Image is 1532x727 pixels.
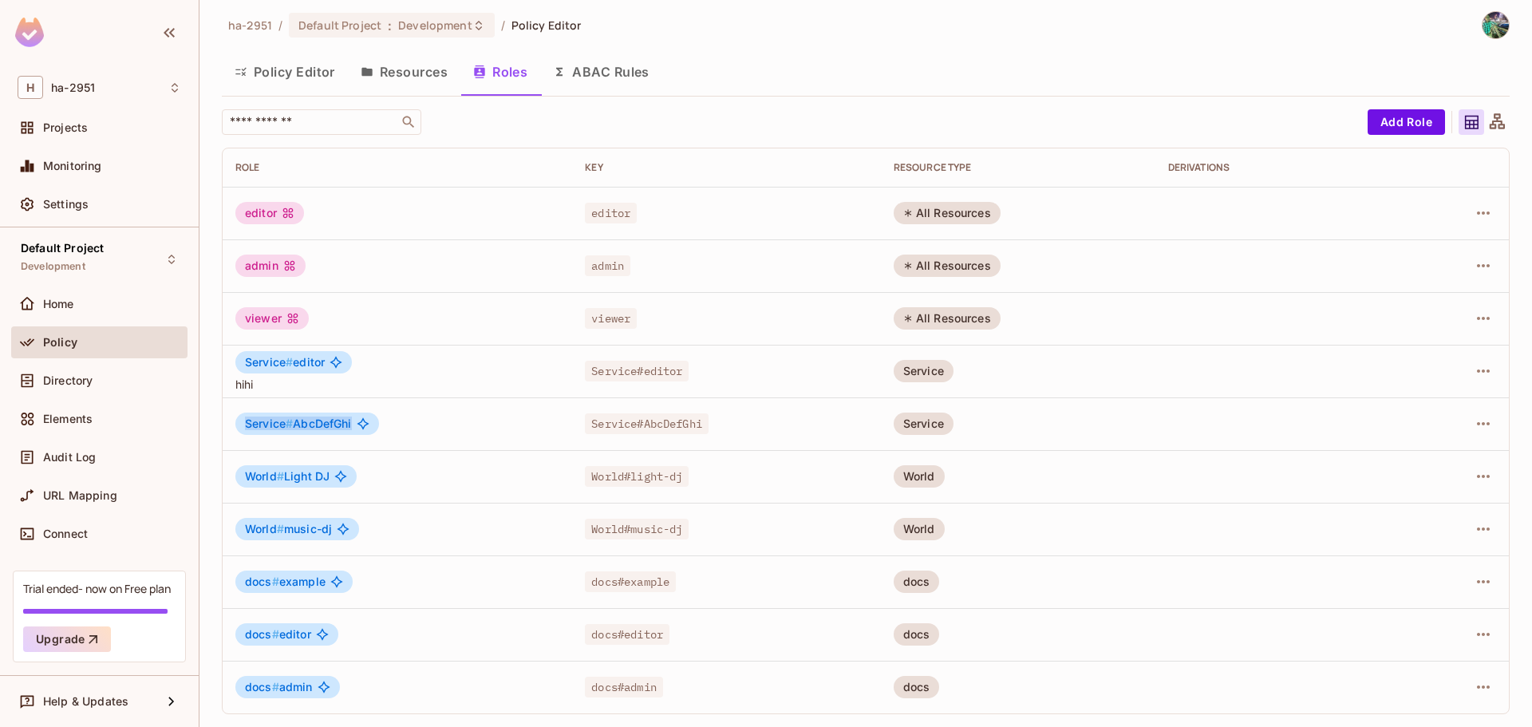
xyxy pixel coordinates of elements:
[511,18,582,33] span: Policy Editor
[460,52,540,92] button: Roles
[398,18,472,33] span: Development
[585,203,637,223] span: editor
[43,198,89,211] span: Settings
[23,626,111,652] button: Upgrade
[585,677,663,697] span: docs#admin
[894,413,954,435] div: Service
[585,466,689,487] span: World#light-dj
[235,307,309,330] div: viewer
[278,18,282,33] li: /
[585,519,689,539] span: World#music-dj
[245,470,330,483] span: Light DJ
[894,307,1001,330] div: All Resources
[43,160,102,172] span: Monitoring
[43,527,88,540] span: Connect
[585,161,868,174] div: Key
[228,18,272,33] span: the active workspace
[585,308,637,329] span: viewer
[585,255,630,276] span: admin
[43,121,88,134] span: Projects
[245,681,313,693] span: admin
[245,680,279,693] span: docs
[1483,12,1509,38] img: Hà Đinh Việt
[222,52,348,92] button: Policy Editor
[43,413,93,425] span: Elements
[43,489,117,502] span: URL Mapping
[245,417,293,430] span: Service
[277,469,284,483] span: #
[1168,161,1391,174] div: Derivations
[894,255,1001,277] div: All Resources
[18,76,43,99] span: H
[245,627,279,641] span: docs
[235,161,559,174] div: Role
[387,19,393,32] span: :
[245,523,332,535] span: music-dj
[272,627,279,641] span: #
[235,377,559,392] span: hihi
[277,522,284,535] span: #
[245,469,284,483] span: World
[286,417,293,430] span: #
[894,676,940,698] div: docs
[245,575,279,588] span: docs
[43,695,128,708] span: Help & Updates
[894,161,1143,174] div: RESOURCE TYPE
[245,522,284,535] span: World
[235,255,306,277] div: admin
[585,571,676,592] span: docs#example
[585,624,669,645] span: docs#editor
[51,81,95,94] span: Workspace: ha-2951
[1368,109,1445,135] button: Add Role
[272,575,279,588] span: #
[245,628,311,641] span: editor
[245,355,293,369] span: Service
[245,356,325,369] span: editor
[501,18,505,33] li: /
[43,451,96,464] span: Audit Log
[894,465,945,488] div: World
[23,581,171,596] div: Trial ended- now on Free plan
[894,623,940,646] div: docs
[272,680,279,693] span: #
[894,518,945,540] div: World
[348,52,460,92] button: Resources
[540,52,662,92] button: ABAC Rules
[286,355,293,369] span: #
[894,571,940,593] div: docs
[245,417,352,430] span: AbcDefGhi
[585,413,709,434] span: Service#AbcDefGhi
[245,575,326,588] span: example
[15,18,44,47] img: SReyMgAAAABJRU5ErkJggg==
[585,361,689,381] span: Service#editor
[298,18,381,33] span: Default Project
[21,242,104,255] span: Default Project
[43,298,74,310] span: Home
[43,374,93,387] span: Directory
[235,202,304,224] div: editor
[894,202,1001,224] div: All Resources
[894,360,954,382] div: Service
[43,336,77,349] span: Policy
[21,260,85,273] span: Development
